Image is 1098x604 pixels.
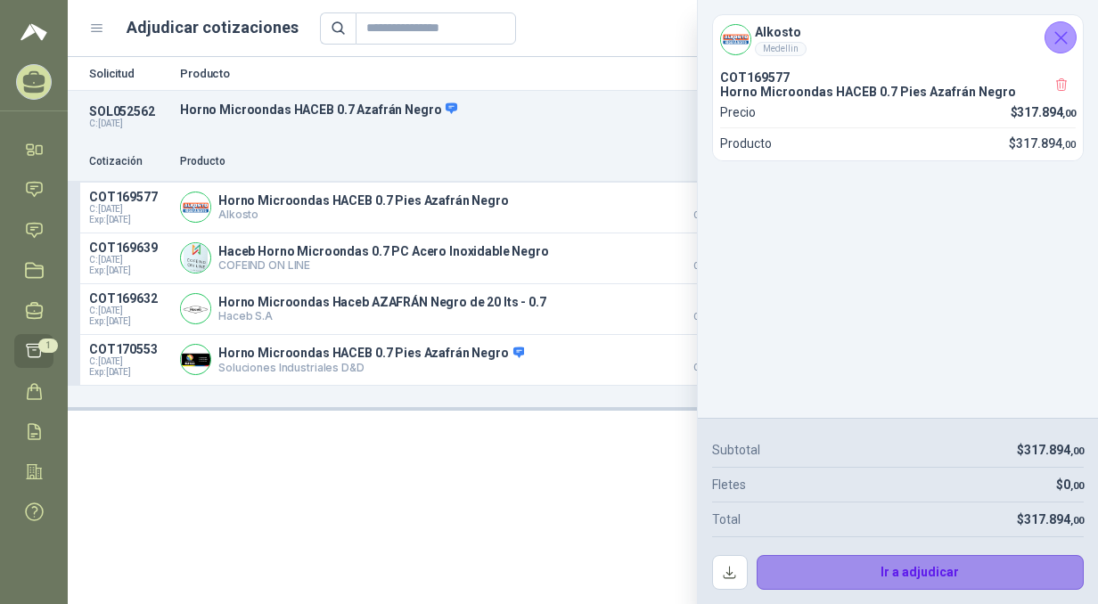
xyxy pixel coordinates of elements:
span: ,00 [1070,480,1084,492]
img: Company Logo [181,192,210,222]
span: 317.894 [1024,443,1084,457]
p: Haceb S.A [218,309,546,322]
img: Logo peakr [20,21,47,43]
p: Producto [180,68,820,79]
span: 1 [38,339,58,353]
p: $ [1056,475,1084,494]
p: $ 511.049 [667,342,756,372]
p: $ 363.801 [667,291,756,322]
span: Crédito 30 días [667,211,756,220]
p: Haceb Horno Microondas 0.7 PC Acero Inoxidable Negro [218,244,549,258]
p: COT169632 [89,291,169,306]
span: Exp: [DATE] [89,265,169,276]
p: $ [1017,440,1084,460]
p: Horno Microondas Haceb AZAFRÁN Negro de 20 lts - 0.7 [218,295,546,309]
p: COFEIND ON LINE [218,258,549,272]
p: Alkosto [218,208,509,221]
span: 317.894 [1016,136,1076,151]
p: Fletes [712,475,746,494]
p: Precio [720,102,756,122]
p: Cotización [89,153,169,170]
p: Horno Microondas HACEB 0.7 Azafrán Negro [180,102,820,118]
p: Horno Microondas HACEB 0.7 Pies Azafrán Negro [218,346,524,362]
span: ,00 [1070,515,1084,526]
span: Exp: [DATE] [89,367,169,378]
p: COT169639 [89,241,169,255]
p: Total [712,510,741,529]
span: C: [DATE] [89,356,169,367]
span: ,00 [1062,108,1076,119]
span: 317.894 [1017,105,1076,119]
img: Company Logo [181,243,210,273]
p: COT169577 [720,70,1076,85]
p: Horno Microondas HACEB 0.7 Pies Azafrán Negro [218,193,509,208]
h1: Adjudicar cotizaciones [127,15,299,40]
span: C: [DATE] [89,306,169,316]
a: 1 [14,334,53,367]
span: Crédito 30 días [667,313,756,322]
p: Precio [667,153,756,170]
span: C: [DATE] [89,255,169,265]
span: C: [DATE] [89,204,169,215]
p: COT169577 [89,190,169,204]
p: Soluciones Industriales D&D [218,361,524,374]
p: Solicitud [89,68,169,79]
p: Producto [180,153,656,170]
p: Subtotal [712,440,760,460]
p: $ [1009,134,1076,153]
span: Exp: [DATE] [89,316,169,327]
p: $ [1017,510,1084,529]
img: Company Logo [181,345,210,374]
span: Crédito 30 días [667,262,756,271]
p: Horno Microondas HACEB 0.7 Pies Azafrán Negro [720,85,1076,99]
p: C: [DATE] [89,118,169,129]
span: ,00 [1070,445,1084,457]
p: COT170553 [89,342,169,356]
span: Crédito 30 días [667,363,756,372]
p: $ [1011,102,1077,122]
span: 0 [1063,477,1084,492]
span: Exp: [DATE] [89,215,169,225]
p: SOL052562 [89,104,169,118]
p: $ 317.894 [667,190,756,220]
button: Ir a adjudicar [757,555,1085,591]
span: ,00 [1062,139,1076,151]
span: 317.894 [1024,512,1084,526]
p: $ 344.000 [667,241,756,271]
img: Company Logo [181,294,210,323]
p: Producto [720,134,772,153]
